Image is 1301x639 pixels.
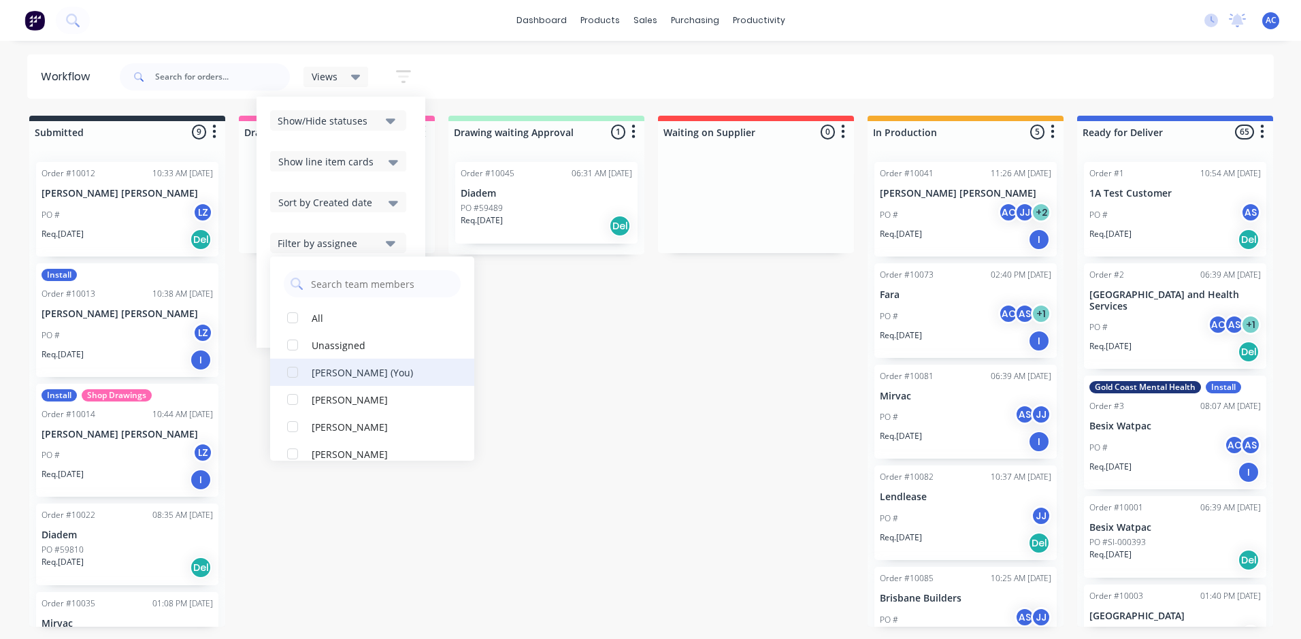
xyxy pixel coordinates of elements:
[36,263,218,377] div: InstallOrder #1001310:38 AM [DATE][PERSON_NAME] [PERSON_NAME]PO #LZReq.[DATE]I
[42,269,77,281] div: Install
[726,10,792,31] div: productivity
[1089,502,1143,514] div: Order #10001
[874,365,1057,459] div: Order #1008106:39 AM [DATE]MirvacPO #ASJJReq.[DATE]I
[998,202,1019,223] div: AC
[42,449,60,461] p: PO #
[880,329,922,342] p: Req. [DATE]
[991,167,1051,180] div: 11:26 AM [DATE]
[1031,607,1051,627] div: JJ
[193,202,213,223] div: LZ
[42,408,95,421] div: Order #10014
[1089,321,1108,333] p: PO #
[1238,461,1259,483] div: I
[998,304,1019,324] div: AC
[1084,263,1266,370] div: Order #206:39 AM [DATE][GEOGRAPHIC_DATA] and Health ServicesPO #ACAS+1Req.[DATE]Del
[312,310,448,325] div: All
[1089,269,1124,281] div: Order #2
[312,338,448,352] div: Unassigned
[1089,421,1261,432] p: Besix Watpac
[278,114,380,128] div: Show/Hide statuses
[42,228,84,240] p: Req. [DATE]
[42,308,213,320] p: [PERSON_NAME] [PERSON_NAME]
[991,572,1051,585] div: 10:25 AM [DATE]
[42,618,213,629] p: Mirvac
[880,593,1051,604] p: Brisbane Builders
[36,504,218,585] div: Order #1002208:35 AM [DATE]DiademPO #59810Req.[DATE]Del
[1031,304,1051,324] div: + 1
[278,195,372,210] span: Sort by Created date
[880,491,1051,503] p: Lendlease
[627,10,664,31] div: sales
[1240,314,1261,335] div: + 1
[880,167,934,180] div: Order #10041
[880,614,898,626] p: PO #
[1240,435,1261,455] div: AS
[82,389,152,402] div: Shop Drawings
[1028,532,1050,554] div: Del
[874,465,1057,560] div: Order #1008210:37 AM [DATE]LendleasePO #JJReq.[DATE]Del
[152,509,213,521] div: 08:35 AM [DATE]
[1015,404,1035,425] div: AS
[312,446,448,461] div: [PERSON_NAME]
[1031,202,1051,223] div: + 2
[1089,536,1146,548] p: PO #SI-000393
[1031,506,1051,526] div: JJ
[1089,548,1132,561] p: Req. [DATE]
[1089,188,1261,199] p: 1A Test Customer
[880,370,934,382] div: Order #10081
[1089,167,1124,180] div: Order #1
[1089,400,1124,412] div: Order #3
[1031,404,1051,425] div: JJ
[1238,549,1259,571] div: Del
[461,188,632,199] p: Diadem
[461,202,503,214] p: PO #59489
[1200,167,1261,180] div: 10:54 AM [DATE]
[42,544,84,556] p: PO #59810
[1089,442,1108,454] p: PO #
[1089,289,1261,312] p: [GEOGRAPHIC_DATA] and Health Services
[510,10,574,31] a: dashboard
[1028,229,1050,250] div: I
[874,263,1057,358] div: Order #1007302:40 PM [DATE]FaraPO #ACAS+1Req.[DATE]I
[36,384,218,497] div: InstallShop DrawingsOrder #1001410:44 AM [DATE][PERSON_NAME] [PERSON_NAME]PO #LZReq.[DATE]I
[880,269,934,281] div: Order #10073
[574,10,627,31] div: products
[880,411,898,423] p: PO #
[1200,502,1261,514] div: 06:39 AM [DATE]
[1089,209,1108,221] p: PO #
[664,10,726,31] div: purchasing
[1266,14,1277,27] span: AC
[42,209,60,221] p: PO #
[155,63,290,91] input: Search for orders...
[1089,522,1261,534] p: Besix Watpac
[312,365,448,379] div: [PERSON_NAME] (You)
[1084,376,1266,489] div: Gold Coast Mental HealthInstallOrder #308:07 AM [DATE]Besix WatpacPO #ACASReq.[DATE]I
[42,509,95,521] div: Order #10022
[1089,340,1132,353] p: Req. [DATE]
[880,430,922,442] p: Req. [DATE]
[1224,435,1245,455] div: AC
[190,557,212,578] div: Del
[193,323,213,343] div: LZ
[461,167,514,180] div: Order #10045
[42,329,60,342] p: PO #
[1084,162,1266,257] div: Order #110:54 AM [DATE]1A Test CustomerPO #ASReq.[DATE]Del
[991,370,1051,382] div: 06:39 AM [DATE]
[880,310,898,323] p: PO #
[572,167,632,180] div: 06:31 AM [DATE]
[1224,314,1245,335] div: AS
[1015,607,1035,627] div: AS
[42,556,84,568] p: Req. [DATE]
[190,469,212,491] div: I
[193,442,213,463] div: LZ
[152,288,213,300] div: 10:38 AM [DATE]
[1200,590,1261,602] div: 01:40 PM [DATE]
[278,236,380,250] div: Filter by assignee
[24,10,45,31] img: Factory
[991,471,1051,483] div: 10:37 AM [DATE]
[152,167,213,180] div: 10:33 AM [DATE]
[1200,269,1261,281] div: 06:39 AM [DATE]
[42,188,213,199] p: [PERSON_NAME] [PERSON_NAME]
[312,69,337,84] span: Views
[1089,381,1201,393] div: Gold Coast Mental Health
